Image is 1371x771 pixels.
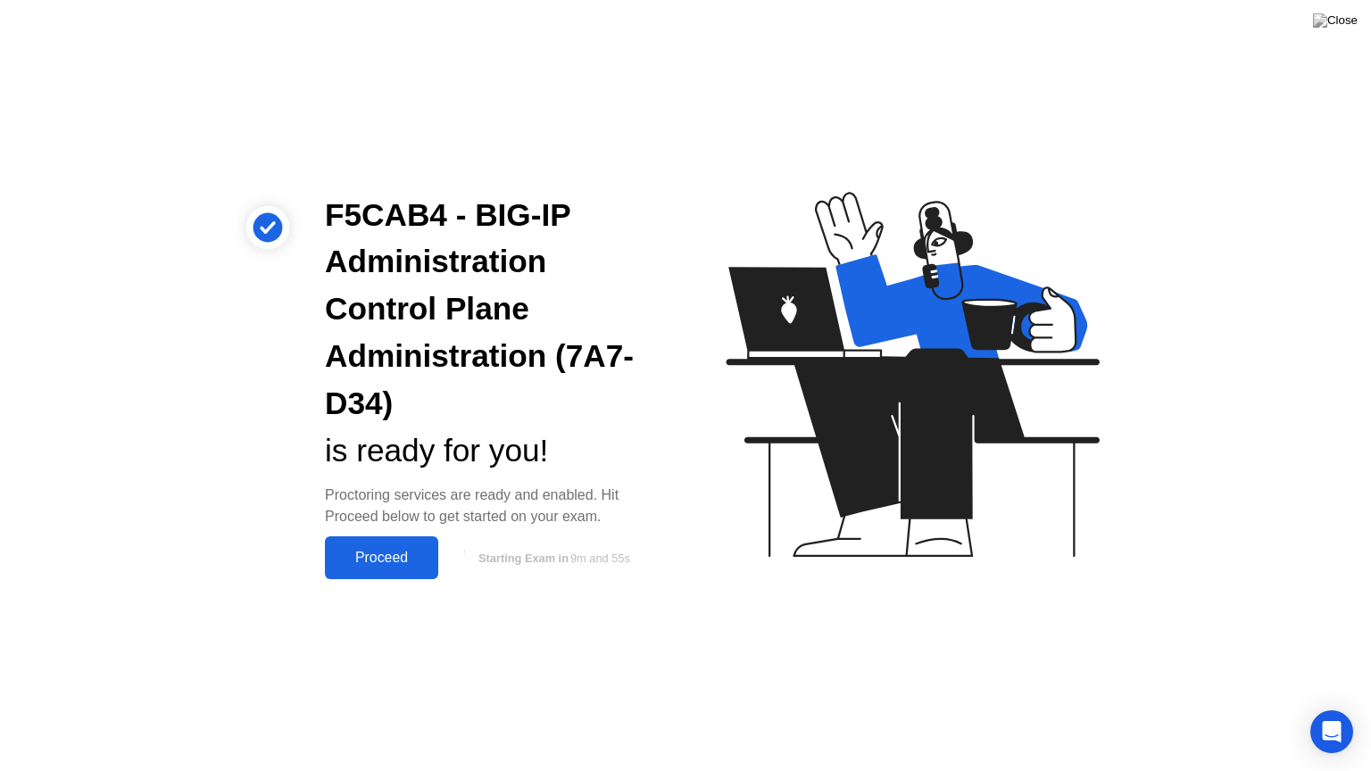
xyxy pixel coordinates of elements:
[1310,710,1353,753] div: Open Intercom Messenger
[447,541,657,575] button: Starting Exam in9m and 55s
[1313,13,1358,28] img: Close
[325,427,657,475] div: is ready for you!
[325,485,657,527] div: Proctoring services are ready and enabled. Hit Proceed below to get started on your exam.
[570,551,630,565] span: 9m and 55s
[325,192,657,427] div: F5CAB4 - BIG-IP Administration Control Plane Administration (7A7-D34)
[325,536,438,579] button: Proceed
[330,550,433,566] div: Proceed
